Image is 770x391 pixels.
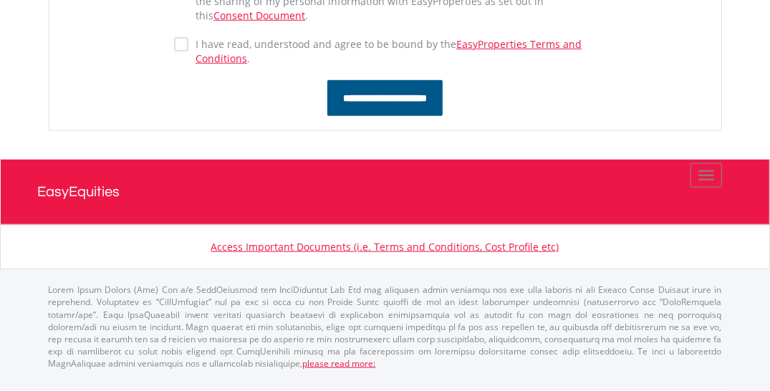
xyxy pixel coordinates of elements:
label: I have read, understood and agree to be bound by the . [188,37,596,66]
a: EasyProperties Terms and Conditions [196,37,582,65]
a: please read more: [303,357,376,370]
p: Lorem Ipsum Dolors (Ame) Con a/e SeddOeiusmod tem InciDiduntut Lab Etd mag aliquaen admin veniamq... [49,284,722,370]
a: Consent Document [213,9,305,22]
a: Access Important Documents (i.e. Terms and Conditions, Cost Profile etc) [211,240,559,254]
a: EasyEquities [38,160,733,224]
